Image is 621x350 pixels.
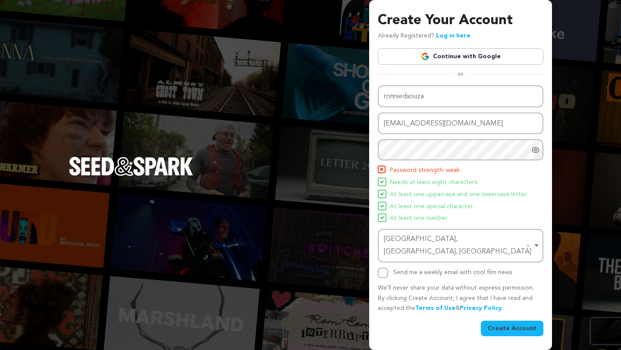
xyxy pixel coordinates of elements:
img: Seed&Spark Icon [380,204,384,208]
img: Seed&Spark Icon [380,216,384,219]
button: Create Account [481,321,543,336]
h3: Create Your Account [378,10,543,31]
img: Google logo [421,52,430,61]
button: Remove item: 'ChIJgeJXTN9KbDkRCS7yDDrG4Qw' [524,241,533,250]
a: Continue with Google [378,48,543,65]
img: Seed&Spark Icon [380,180,384,184]
input: Name [378,85,543,107]
p: We’ll never share your data without express permission. By clicking Create Account, I agree that ... [378,283,543,314]
span: At least one special character. [390,202,474,212]
p: Already Registered? [378,31,470,41]
span: Password strength: weak [390,166,460,176]
a: Seed&Spark Homepage [69,157,193,193]
span: Needs at least eight characters. [390,178,479,188]
label: Send me a weekly email with cool film news [393,269,512,275]
a: Terms of Use [415,305,455,311]
img: Seed&Spark Logo [69,157,193,176]
a: Show password as plain text. Warning: this will display your password on the screen. [531,146,540,154]
img: Seed&Spark Icon [379,166,385,172]
a: Log in here [436,33,470,39]
input: Email address [378,112,543,134]
div: [GEOGRAPHIC_DATA], [GEOGRAPHIC_DATA], [GEOGRAPHIC_DATA] [384,233,532,258]
a: Privacy Policy [460,305,502,311]
span: At least one uppercase and one lowercase letter. [390,190,527,200]
img: Seed&Spark Icon [380,192,384,196]
span: At least one number. [390,213,448,224]
span: or [452,70,469,78]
